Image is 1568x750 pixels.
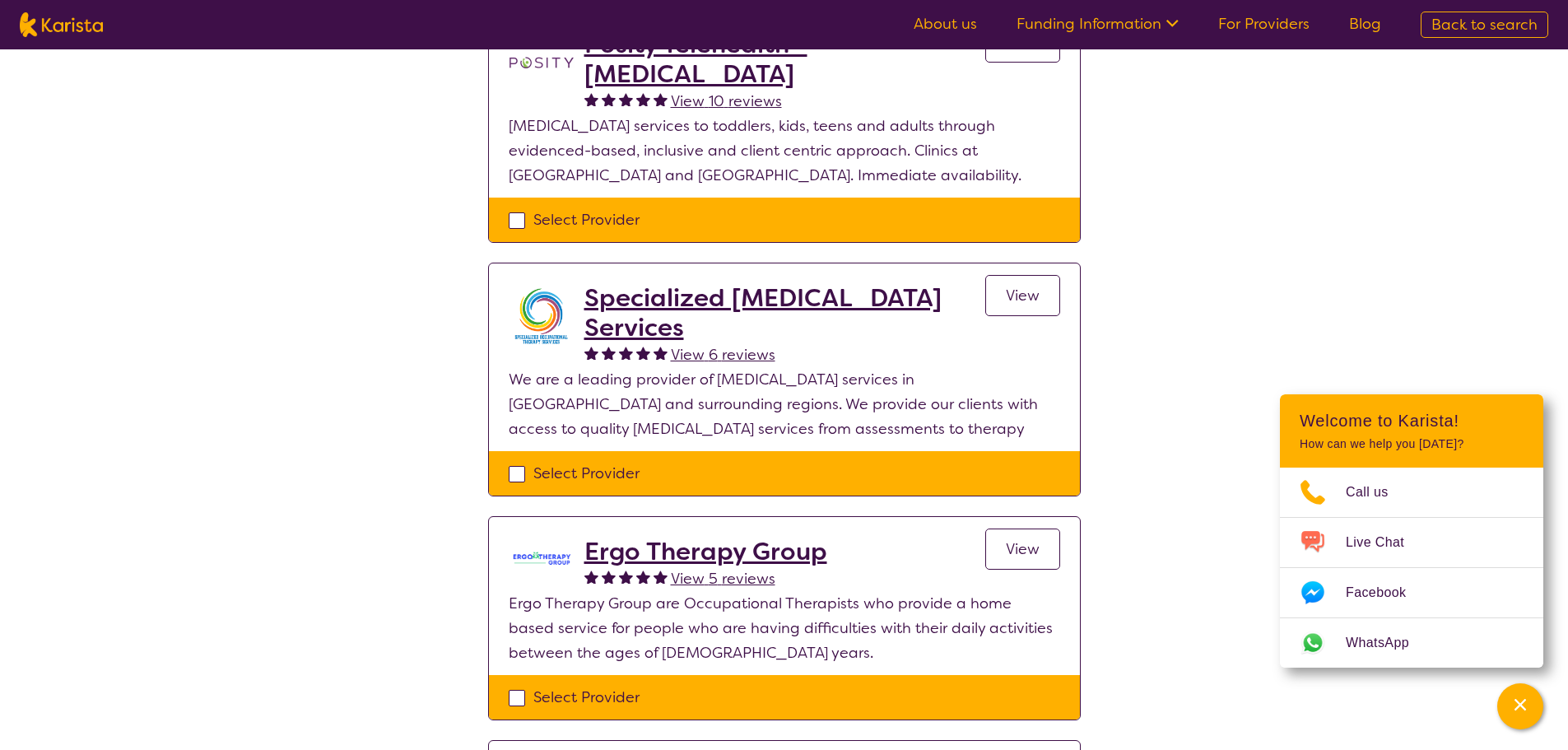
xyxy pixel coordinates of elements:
[20,12,103,37] img: Karista logo
[1349,14,1381,34] a: Blog
[1006,286,1040,305] span: View
[584,92,598,106] img: fullstar
[654,570,668,584] img: fullstar
[584,283,985,342] a: Specialized [MEDICAL_DATA] Services
[1006,539,1040,559] span: View
[671,89,782,114] a: View 10 reviews
[636,92,650,106] img: fullstar
[1346,480,1408,505] span: Call us
[1346,580,1426,605] span: Facebook
[509,30,575,95] img: t1bslo80pcylnzwjhndq.png
[602,92,616,106] img: fullstar
[584,537,827,566] a: Ergo Therapy Group
[671,345,775,365] span: View 6 reviews
[671,91,782,111] span: View 10 reviews
[636,346,650,360] img: fullstar
[509,367,1060,441] p: We are a leading provider of [MEDICAL_DATA] services in [GEOGRAPHIC_DATA] and surrounding regions...
[914,14,977,34] a: About us
[1431,15,1538,35] span: Back to search
[671,342,775,367] a: View 6 reviews
[509,537,575,578] img: j2t6pnkwm7fb0fx62ebc.jpg
[584,570,598,584] img: fullstar
[1218,14,1310,34] a: For Providers
[671,566,775,591] a: View 5 reviews
[1300,411,1524,431] h2: Welcome to Karista!
[1346,631,1429,655] span: WhatsApp
[602,570,616,584] img: fullstar
[1017,14,1179,34] a: Funding Information
[1346,530,1424,555] span: Live Chat
[602,346,616,360] img: fullstar
[509,114,1060,188] p: [MEDICAL_DATA] services to toddlers, kids, teens and adults through evidenced-based, inclusive an...
[584,346,598,360] img: fullstar
[654,92,668,106] img: fullstar
[584,30,985,89] a: Posity Telehealth - [MEDICAL_DATA]
[619,570,633,584] img: fullstar
[619,92,633,106] img: fullstar
[985,529,1060,570] a: View
[1280,468,1543,668] ul: Choose channel
[636,570,650,584] img: fullstar
[509,591,1060,665] p: Ergo Therapy Group are Occupational Therapists who provide a home based service for people who ar...
[671,569,775,589] span: View 5 reviews
[1280,394,1543,668] div: Channel Menu
[509,283,575,349] img: vtv5ldhuy448mldqslni.jpg
[619,346,633,360] img: fullstar
[1497,683,1543,729] button: Channel Menu
[1280,618,1543,668] a: Web link opens in a new tab.
[1300,437,1524,451] p: How can we help you [DATE]?
[654,346,668,360] img: fullstar
[1421,12,1548,38] a: Back to search
[985,275,1060,316] a: View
